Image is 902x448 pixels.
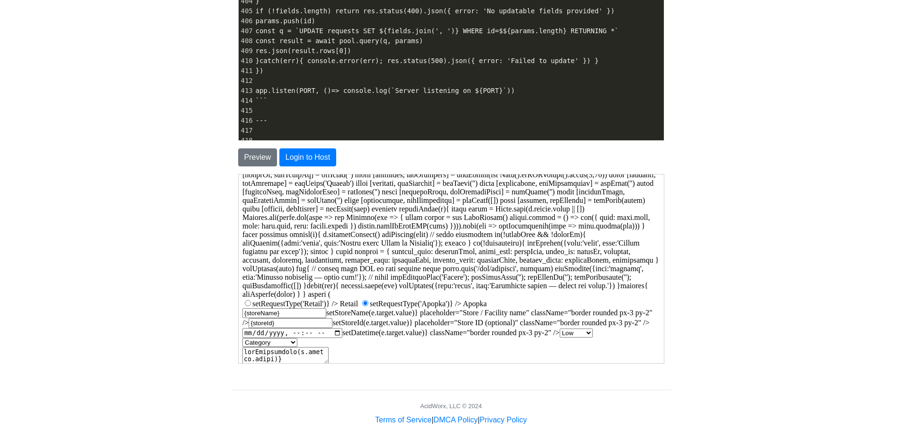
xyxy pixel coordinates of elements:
[256,57,599,64] span: }catch(err){ console.error(err); res.status(500).json({ error: 'Failed to update' }) }
[238,148,277,166] button: Preview
[239,136,254,146] div: 418
[121,125,248,133] label: setRequestType('Apopka')} /> Apopka
[239,96,254,106] div: 414
[4,154,421,164] div: setDatetime(e.target.value)} className="border rounded px-3 py-2" />
[4,134,421,154] div: setStoreName(e.target.value)} placeholder="Store / Facility name" className="border rounded px-3 ...
[239,86,254,96] div: 413
[256,7,615,15] span: if (!fields.length) return res.status(400).json({ error: 'No updatable fields provided' })
[239,46,254,56] div: 409
[239,116,254,126] div: 416
[239,26,254,36] div: 407
[434,416,478,424] a: DMCA Policy
[239,76,254,86] div: 412
[256,27,619,35] span: const q = `UPDATE requests SET ${fields.join(', ')} WHERE id=$${params.length} RETURNING *`
[256,67,264,74] span: })
[256,37,423,45] span: const result = await pool.query(q, params)
[375,416,431,424] a: Terms of Service
[4,125,119,133] label: setRequestType('Retail')} /> Retail
[279,148,336,166] button: Login to Host
[420,402,482,411] div: AcidWorx, LLC © 2024
[239,66,254,76] div: 411
[6,126,12,132] input: setRequestType('Retail')} /> Retail
[256,17,316,25] span: params.push(id)
[480,416,527,424] a: Privacy Policy
[239,36,254,46] div: 408
[256,87,515,94] span: app.listen(PORT, ()=> console.log(`Server listening on ${PORT}`))
[239,6,254,16] div: 405
[321,154,354,163] select: setPriority(e.target.value)} className="border rounded px-3 py-2">
[239,16,254,26] div: 406
[4,173,90,190] textarea: lorEmipsumdolo(s.ametco.adipi)} elitseddoei="Temporin utl etdol" magnaAliq="e-admi veniam quisnos...
[239,126,254,136] div: 417
[124,126,130,132] input: setRequestType('Apopka')} /> Apopka
[256,117,268,124] span: ---
[256,47,351,55] span: res.json(result.rows[0])
[4,164,59,173] select: setCategory(e.target.value)} className="w-full border rounded px-3 py-2">
[239,56,254,66] div: 410
[375,414,527,426] div: | |
[256,97,268,104] span: ```
[239,106,254,116] div: 415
